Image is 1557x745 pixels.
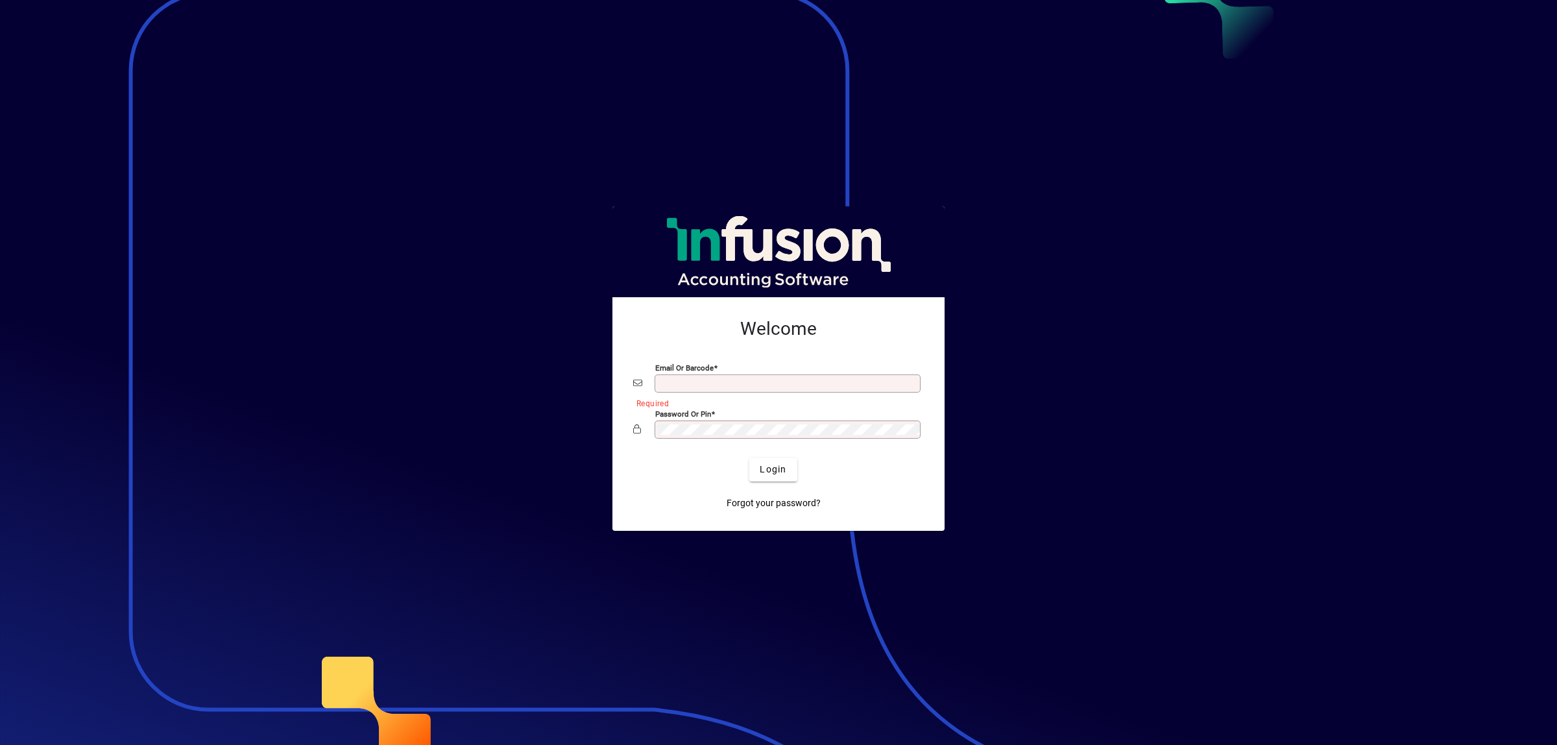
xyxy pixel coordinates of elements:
h2: Welcome [633,318,924,340]
span: Forgot your password? [727,496,821,510]
button: Login [749,458,797,482]
mat-label: Password or Pin [655,409,711,418]
a: Forgot your password? [721,492,826,515]
mat-error: Required [636,396,913,409]
mat-label: Email or Barcode [655,363,714,372]
span: Login [760,463,786,476]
